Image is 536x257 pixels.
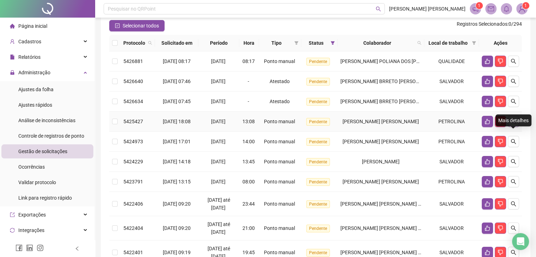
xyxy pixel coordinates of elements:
span: [DATE] [211,79,226,84]
span: Ponto manual [264,159,295,164]
span: search [511,201,516,207]
span: 1 [524,3,527,8]
span: facebook [16,244,23,251]
span: linkedin [26,244,33,251]
span: check-square [115,23,120,28]
span: 08:00 [242,179,255,184]
span: Ponto manual [264,58,295,64]
span: like [485,201,490,207]
span: [DATE] [211,139,226,144]
span: search [511,139,516,144]
span: filter [331,41,335,45]
span: Relatórios [18,54,41,60]
span: Colaborador [340,39,414,47]
span: [DATE] até [DATE] [208,197,230,211]
span: Pendente [306,249,330,257]
button: Selecionar todos [109,20,165,31]
span: 13:45 [242,159,255,164]
span: dislike [498,58,503,64]
span: [DATE] [211,119,226,124]
span: dislike [498,99,503,104]
span: [PERSON_NAME] POLIANA DOS [PERSON_NAME] [340,58,449,64]
span: [DATE] 08:17 [163,58,191,64]
span: Integrações [18,227,44,233]
span: dislike [498,179,503,184]
span: Ponto manual [264,225,295,231]
img: 94162 [517,4,527,14]
span: Ponto manual [264,119,295,124]
span: Pendente [306,178,330,186]
span: [DATE] até [DATE] [208,221,230,235]
sup: 1 [476,2,483,9]
th: Período [198,35,239,51]
span: 5426881 [123,58,143,64]
span: mail [488,6,494,12]
span: Ponto manual [264,139,295,144]
span: like [485,250,490,255]
span: Ponto manual [264,179,295,184]
span: search [511,159,516,164]
span: search [511,99,516,104]
td: SALVADOR [424,92,479,112]
span: [PERSON_NAME] BRRETO [PERSON_NAME] [340,79,437,84]
span: [PERSON_NAME] BRRETO [PERSON_NAME] [340,99,437,104]
span: file [10,55,15,59]
span: search [511,250,516,255]
span: search [511,179,516,184]
td: SALVADOR [424,192,479,216]
div: Mais detalhes [495,114,531,126]
span: Tipo [262,39,292,47]
span: [PERSON_NAME] [362,159,400,164]
span: Pendente [306,138,330,146]
span: Cadastros [18,39,41,44]
span: left [75,246,80,251]
span: bell [503,6,510,12]
span: export [10,212,15,217]
span: Validar protocolo [18,180,56,185]
span: [DATE] [211,58,226,64]
span: 5426634 [123,99,143,104]
span: search [511,225,516,231]
span: Pendente [306,200,330,208]
span: like [485,58,490,64]
span: search [511,79,516,84]
span: [DATE] 14:18 [163,159,191,164]
span: [DATE] 13:15 [163,179,191,184]
td: PETROLINA [424,112,479,132]
span: 14:00 [242,139,255,144]
span: 5422404 [123,225,143,231]
span: Administração [18,70,50,75]
span: Status [304,39,328,47]
span: [DATE] 07:46 [163,79,191,84]
span: Controle de registros de ponto [18,133,84,139]
span: [DATE] 09:20 [163,225,191,231]
span: 1 [478,3,480,8]
span: 13:08 [242,119,255,124]
div: Ações [482,39,519,47]
span: 5423791 [123,179,143,184]
span: : 0 / 294 [457,20,522,31]
span: search [147,38,154,48]
span: [DATE] 18:08 [163,119,191,124]
td: SALVADOR [424,216,479,240]
td: SALVADOR [424,152,479,172]
span: 08:17 [242,58,255,64]
span: dislike [498,139,503,144]
span: [PERSON_NAME] [PERSON_NAME] [389,5,466,13]
span: Atestado [270,79,290,84]
span: like [485,139,490,144]
span: 5425427 [123,119,143,124]
span: dislike [498,79,503,84]
span: like [485,119,490,124]
span: Pendente [306,78,330,86]
span: [PERSON_NAME] [PERSON_NAME] [343,179,419,184]
span: 5424973 [123,139,143,144]
th: Solicitado em [155,35,198,51]
span: sync [10,228,15,233]
span: Pendente [306,225,330,232]
sup: Atualize o seu contato no menu Meus Dados [522,2,529,9]
td: SALVADOR [424,71,479,92]
span: dislike [498,201,503,207]
span: 5424229 [123,159,143,164]
span: 5422406 [123,201,143,207]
